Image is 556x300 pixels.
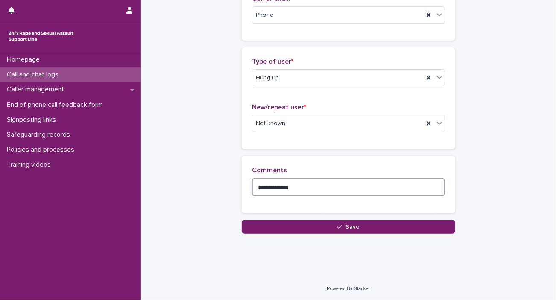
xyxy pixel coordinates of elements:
[256,11,274,20] span: Phone
[3,161,58,169] p: Training videos
[3,85,71,94] p: Caller management
[242,220,455,234] button: Save
[327,286,370,291] a: Powered By Stacker
[256,74,279,82] span: Hung up
[3,131,77,139] p: Safeguarding records
[252,58,293,65] span: Type of user
[3,56,47,64] p: Homepage
[346,224,360,230] span: Save
[7,28,75,45] img: rhQMoQhaT3yELyF149Cw
[3,116,63,124] p: Signposting links
[252,167,287,174] span: Comments
[3,71,65,79] p: Call and chat logs
[256,119,285,128] span: Not known
[3,101,110,109] p: End of phone call feedback form
[3,146,81,154] p: Policies and processes
[252,104,306,111] span: New/repeat user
